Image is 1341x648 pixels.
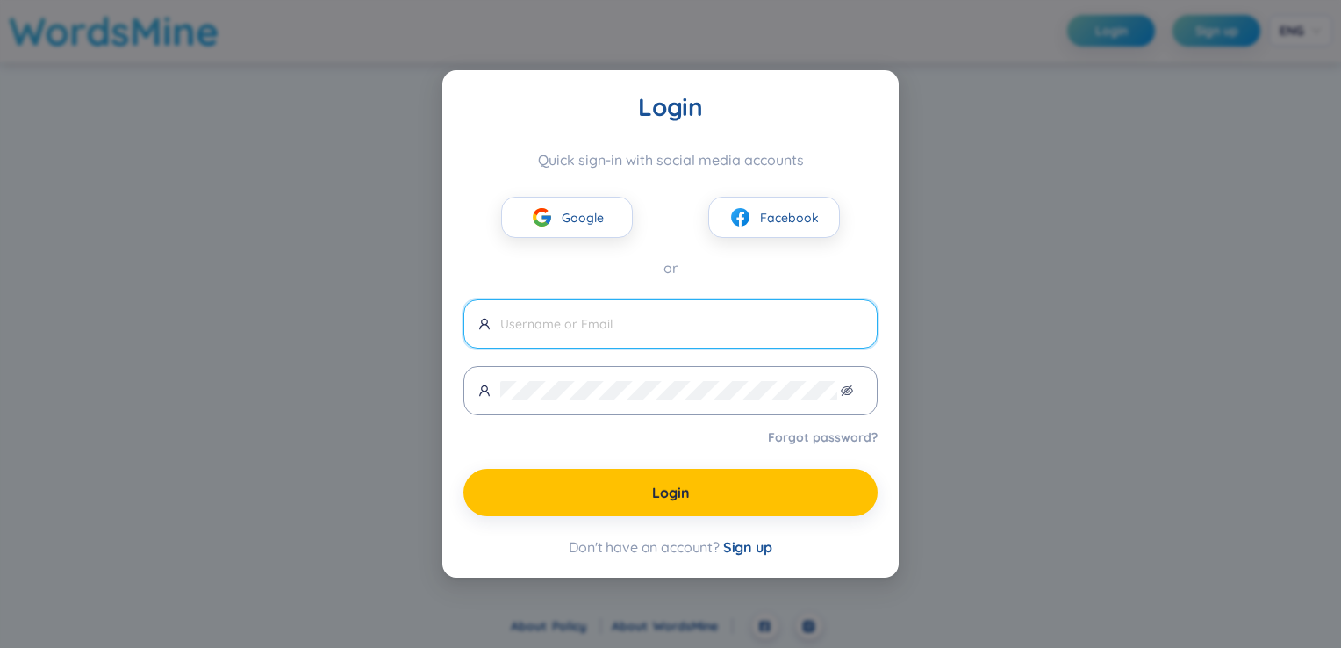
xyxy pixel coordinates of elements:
span: Google [562,208,604,227]
button: Login [463,469,878,516]
img: google [531,206,553,228]
a: Forgot password? [768,428,878,446]
div: Don't have an account? [463,537,878,557]
div: or [463,257,878,279]
div: Login [463,91,878,123]
span: user [478,318,491,330]
span: Sign up [723,538,772,556]
button: googleGoogle [501,197,633,238]
input: Username or Email [500,314,863,334]
span: user [478,385,491,397]
span: Login [652,483,690,502]
span: eye-invisible [841,385,853,397]
span: Facebook [760,208,819,227]
button: facebookFacebook [708,197,840,238]
div: Quick sign-in with social media accounts [463,151,878,169]
img: facebook [729,206,751,228]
